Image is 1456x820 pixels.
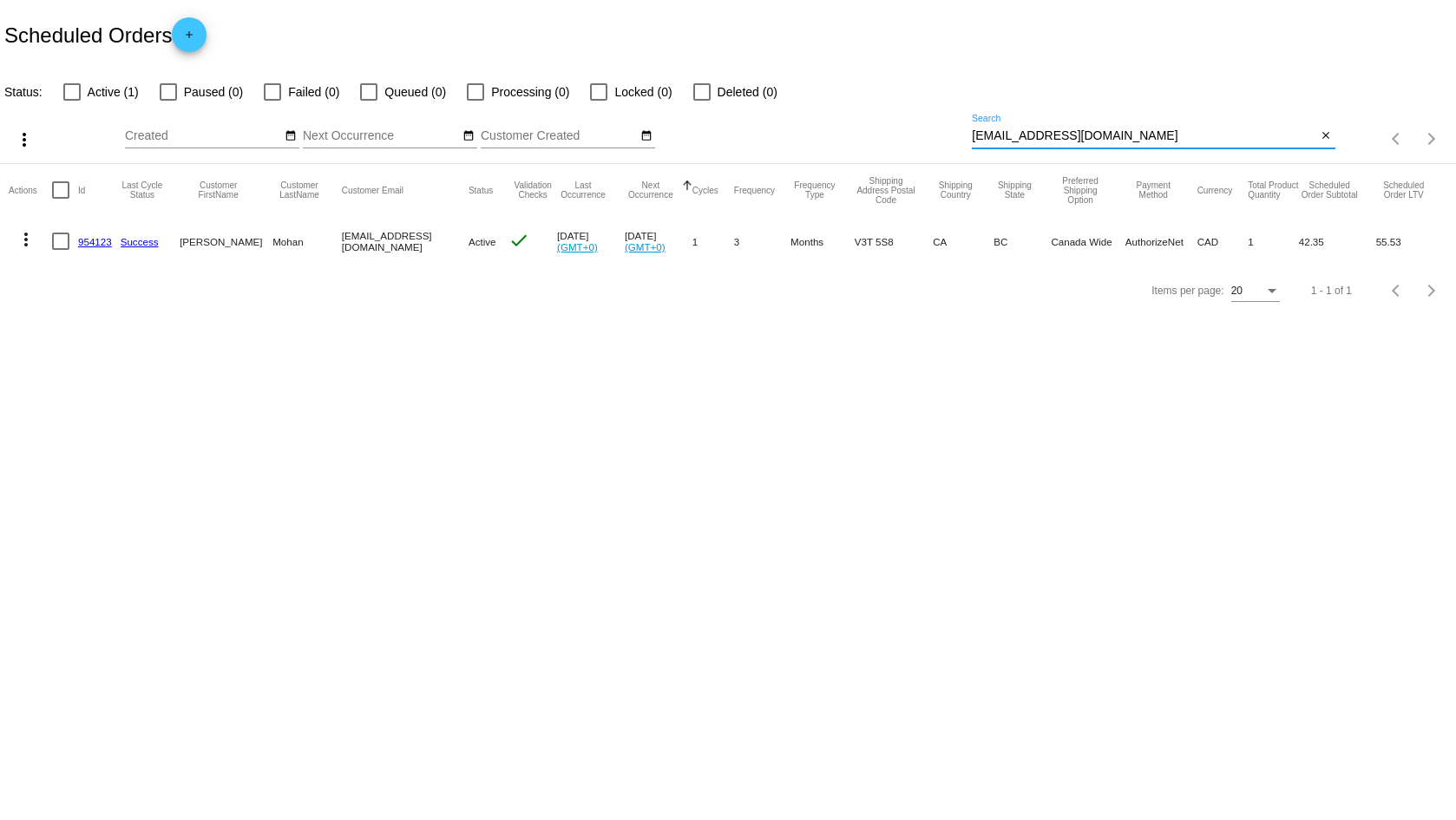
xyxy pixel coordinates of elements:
button: Clear [1317,128,1335,146]
button: Change sorting for PaymentMethod.Type [1125,180,1182,200]
button: Change sorting for ShippingCountry [933,180,978,200]
button: Previous page [1380,273,1414,308]
mat-cell: BC [994,216,1051,266]
button: Change sorting for Frequency [734,185,775,195]
mat-icon: date_range [640,129,653,143]
mat-icon: date_range [285,129,297,143]
button: Change sorting for Subtotal [1299,180,1361,200]
mat-cell: 55.53 [1376,216,1447,266]
button: Change sorting for LifetimeValue [1376,180,1432,200]
a: (GMT+0) [557,241,598,253]
mat-icon: more_vert [16,229,36,250]
mat-cell: Months [790,216,855,266]
button: Change sorting for CustomerFirstName [180,180,257,200]
mat-cell: 3 [734,216,790,266]
mat-cell: 1 [692,216,734,266]
input: Search [972,129,1316,143]
mat-cell: V3T 5S8 [855,216,933,266]
mat-cell: [EMAIL_ADDRESS][DOMAIN_NAME] [342,216,469,266]
a: (GMT+0) [625,241,666,253]
mat-cell: Mohan [272,216,342,266]
mat-select: Items per page: [1231,285,1280,298]
input: Created [125,129,281,143]
mat-cell: [PERSON_NAME] [180,216,272,266]
div: 1 - 1 of 1 [1311,285,1352,297]
button: Change sorting for ShippingState [994,180,1035,200]
mat-cell: AuthorizeNet [1125,216,1197,266]
span: Active [469,236,496,247]
button: Previous page [1380,121,1414,156]
mat-cell: 42.35 [1299,216,1376,266]
button: Change sorting for NextOccurrenceUtc [625,180,677,200]
mat-header-cell: Actions [9,164,52,216]
button: Next page [1414,273,1449,308]
span: Queued (0) [384,82,446,102]
mat-cell: Canada Wide [1051,216,1125,266]
mat-icon: date_range [462,129,475,143]
input: Customer Created [481,129,637,143]
button: Change sorting for Status [469,185,493,195]
button: Change sorting for LastProcessingCycleId [121,180,164,200]
mat-cell: CAD [1197,216,1249,266]
button: Change sorting for CustomerEmail [342,185,403,195]
button: Change sorting for Id [78,185,85,195]
mat-icon: check [508,230,529,251]
button: Change sorting for CurrencyIso [1197,185,1233,195]
button: Change sorting for CustomerLastName [272,180,326,200]
span: 20 [1231,285,1243,297]
span: Status: [4,85,43,99]
span: Active (1) [88,82,139,102]
mat-cell: CA [933,216,994,266]
mat-cell: 1 [1248,216,1299,266]
mat-icon: add [179,29,200,49]
span: Paused (0) [184,82,243,102]
span: Failed (0) [288,82,339,102]
span: Deleted (0) [718,82,777,102]
div: Items per page: [1151,285,1223,297]
a: Success [121,236,159,247]
mat-icon: close [1320,129,1332,143]
span: Locked (0) [614,82,672,102]
button: Change sorting for LastOccurrenceUtc [557,180,609,200]
button: Next page [1414,121,1449,156]
input: Next Occurrence [303,129,459,143]
h2: Scheduled Orders [4,17,207,52]
button: Change sorting for PreferredShippingOption [1051,176,1109,205]
mat-header-cell: Validation Checks [508,164,557,216]
button: Change sorting for FrequencyType [790,180,839,200]
mat-icon: more_vert [14,129,35,150]
mat-header-cell: Total Product Quantity [1248,164,1299,216]
a: 954123 [78,236,112,247]
span: Processing (0) [491,82,569,102]
button: Change sorting for ShippingPostcode [855,176,917,205]
mat-cell: [DATE] [557,216,625,266]
button: Change sorting for Cycles [692,185,718,195]
mat-cell: [DATE] [625,216,692,266]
